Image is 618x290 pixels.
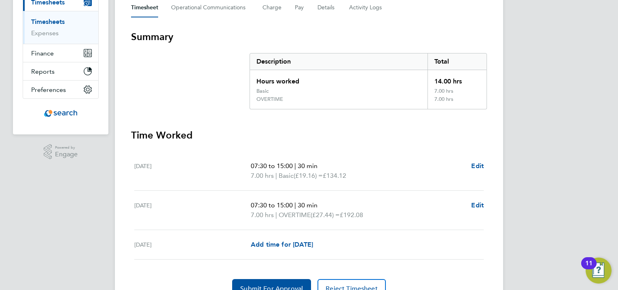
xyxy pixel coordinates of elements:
[256,96,283,102] div: OVERTIME
[428,53,487,70] div: Total
[23,44,98,62] button: Finance
[586,258,612,284] button: Open Resource Center, 11 new notifications
[31,86,66,94] span: Preferences
[294,162,296,170] span: |
[134,161,251,181] div: [DATE]
[471,162,484,170] span: Edit
[279,210,311,220] span: OVERTIME
[251,241,313,248] span: Add time for [DATE]
[298,162,317,170] span: 30 min
[31,68,55,75] span: Reports
[275,172,277,179] span: |
[23,107,99,120] a: Go to home page
[585,263,593,274] div: 11
[471,200,484,210] a: Edit
[279,171,294,181] span: Basic
[31,49,54,57] span: Finance
[294,201,296,209] span: |
[134,200,251,220] div: [DATE]
[471,201,484,209] span: Edit
[428,88,487,96] div: 7.00 hrs
[134,240,251,249] div: [DATE]
[23,11,98,44] div: Timesheets
[131,30,487,43] h3: Summary
[44,107,78,120] img: searchconsultancy-logo-retina.png
[131,129,487,142] h3: Time Worked
[251,211,274,219] span: 7.00 hrs
[44,144,78,160] a: Powered byEngage
[31,29,59,37] a: Expenses
[55,151,78,158] span: Engage
[23,81,98,98] button: Preferences
[294,172,323,179] span: (£19.16) =
[250,53,428,70] div: Description
[55,144,78,151] span: Powered by
[275,211,277,219] span: |
[311,211,340,219] span: (£27.44) =
[256,88,269,94] div: Basic
[251,172,274,179] span: 7.00 hrs
[298,201,317,209] span: 30 min
[250,70,428,88] div: Hours worked
[250,53,487,109] div: Summary
[323,172,346,179] span: £134.12
[251,240,313,249] a: Add time for [DATE]
[23,62,98,80] button: Reports
[428,70,487,88] div: 14.00 hrs
[31,18,65,26] a: Timesheets
[251,201,293,209] span: 07:30 to 15:00
[251,162,293,170] span: 07:30 to 15:00
[471,161,484,171] a: Edit
[340,211,363,219] span: £192.08
[428,96,487,109] div: 7.00 hrs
